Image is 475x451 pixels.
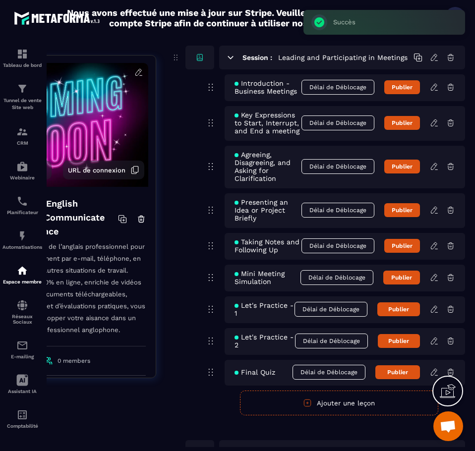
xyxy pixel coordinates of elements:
div: Ouvrir le chat [433,411,463,441]
span: Key Expressions to Start, Interrupt, and End a meeting [235,111,301,135]
span: Introduction - Business Meetings [235,79,301,95]
p: Tableau de bord [2,62,42,68]
p: Automatisations [2,244,42,250]
span: Agreeing, Disagreeing, and Asking for Clarification [235,151,301,182]
a: formationformationCRM [2,118,42,153]
button: Publier [378,334,420,348]
p: Comptabilité [2,423,42,429]
img: scheduler [16,195,28,207]
a: schedulerschedulerPlanificateur [2,188,42,223]
span: Taking Notes and Following Up [235,238,301,254]
img: social-network [16,299,28,311]
img: logo [14,9,103,27]
p: Tunnel de vente Site web [2,97,42,111]
button: Publier [383,271,420,284]
img: formation [16,83,28,95]
h2: Nous avons effectué une mise à jour sur Stripe. Veuillez reconnecter votre compte Stripe afin de ... [66,7,392,28]
span: Délai de Déblocage [301,238,374,253]
button: Publier [375,365,420,379]
p: Planificateur [2,210,42,215]
img: accountant [16,409,28,421]
span: Mini Meeting Simulation [235,270,300,285]
button: Publier [384,239,420,253]
img: automations [16,230,28,242]
img: formation [16,126,28,138]
p: Assistant IA [2,389,42,394]
span: Presenting an Idea or Project Briefly [235,198,301,222]
span: Délai de Déblocage [293,365,365,380]
button: Ajouter une leçon [240,391,438,415]
button: Publier [377,302,420,316]
p: E-mailing [2,354,42,359]
button: Publier [384,160,420,173]
img: automations [16,161,28,172]
span: Délai de Déblocage [301,159,374,174]
p: Webinaire [2,175,42,180]
a: emailemailE-mailing [2,332,42,367]
span: Délai de Déblocage [301,80,374,95]
span: Délai de Déblocage [295,334,368,348]
h6: Session : [242,54,272,61]
span: 0 members [58,357,90,364]
p: CRM [2,140,42,146]
img: email [16,339,28,351]
a: automationsautomationsAutomatisations [2,223,42,257]
img: formation [16,48,28,60]
a: accountantaccountantComptabilité [2,401,42,436]
span: Délai de Déblocage [300,270,373,285]
p: Réseaux Sociaux [2,314,42,325]
span: URL de connexion [68,167,125,174]
button: Publier [384,80,420,94]
h5: Leading and Participating in Meetings [278,53,408,62]
p: Espace membre [2,279,42,284]
a: social-networksocial-networkRéseaux Sociaux [2,292,42,332]
span: Let's Practice - 1 [235,301,295,317]
button: Publier [384,203,420,217]
img: automations [16,265,28,277]
button: URL de connexion [63,161,144,179]
span: Délai de Déblocage [295,302,367,317]
a: formationformationTunnel de vente Site web [2,75,42,118]
a: formationformationTableau de bord [2,41,42,75]
span: Délai de Déblocage [301,115,374,130]
span: Final Quiz [235,368,275,376]
a: automationsautomationsWebinaire [2,153,42,188]
a: automationsautomationsEspace membre [2,257,42,292]
span: Délai de Déblocage [301,203,374,218]
a: Assistant IA [2,367,42,401]
button: Publier [384,116,420,130]
span: Let's Practice - 2 [235,333,295,349]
